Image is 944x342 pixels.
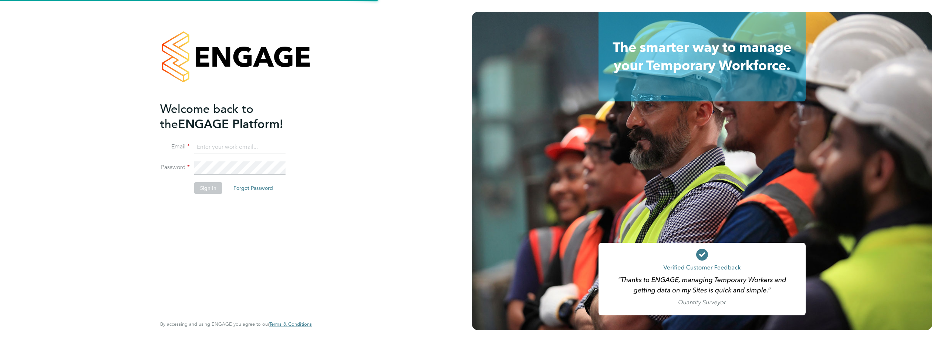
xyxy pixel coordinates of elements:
button: Forgot Password [227,182,279,194]
input: Enter your work email... [194,141,286,154]
a: Terms & Conditions [269,321,312,327]
button: Sign In [194,182,222,194]
label: Email [160,143,190,151]
h2: ENGAGE Platform! [160,101,304,132]
label: Password [160,164,190,171]
span: Welcome back to the [160,102,253,131]
span: By accessing and using ENGAGE you agree to our [160,321,312,327]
